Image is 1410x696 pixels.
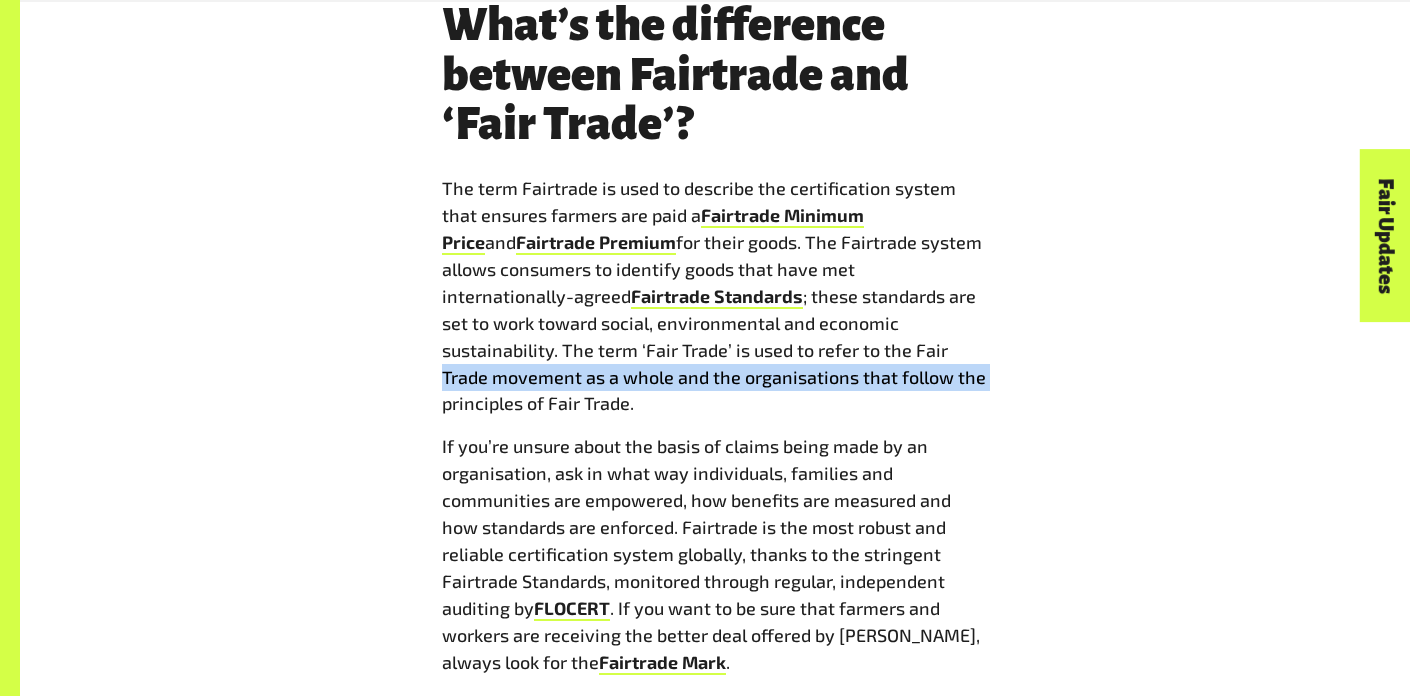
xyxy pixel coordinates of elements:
[442,1,988,150] h2: What’s the difference between Fairtrade and ‘Fair Trade’?
[599,651,726,675] a: Fairtrade Mark
[534,597,610,621] a: FLOCERT
[442,433,988,675] p: If you’re unsure about the basis of claims being made by an organisation, ask in what way individ...
[442,204,864,255] a: Fairtrade Minimum Price
[631,285,803,309] a: Fairtrade Standards
[516,231,676,255] a: Fairtrade Premium
[442,175,988,417] p: The term Fairtrade is used to describe the certification system that ensures farmers are paid a a...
